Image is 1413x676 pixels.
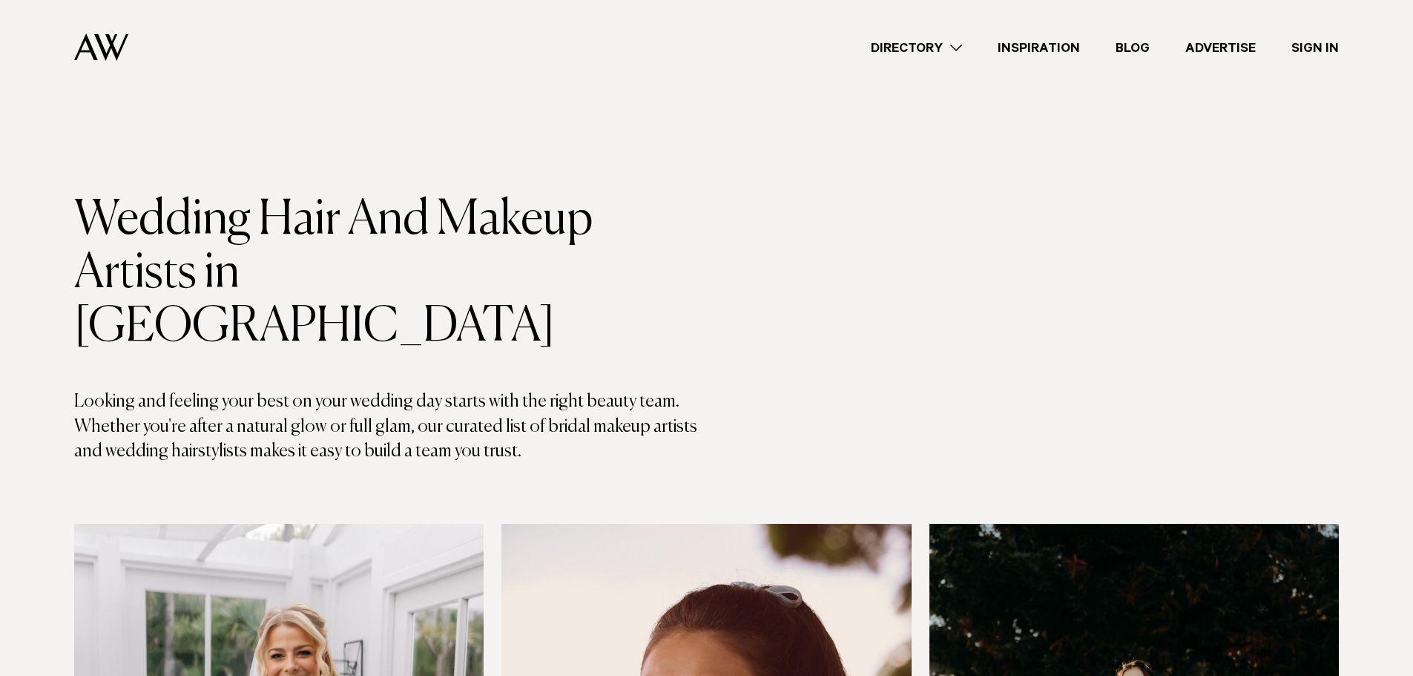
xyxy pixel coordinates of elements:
[1167,38,1274,58] a: Advertise
[980,38,1098,58] a: Inspiration
[74,33,128,61] img: Auckland Weddings Logo
[853,38,980,58] a: Directory
[1098,38,1167,58] a: Blog
[74,390,707,465] p: Looking and feeling your best on your wedding day starts with the right beauty team. Whether you'...
[74,194,707,354] h1: Wedding Hair And Makeup Artists in [GEOGRAPHIC_DATA]
[1274,38,1357,58] a: Sign In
